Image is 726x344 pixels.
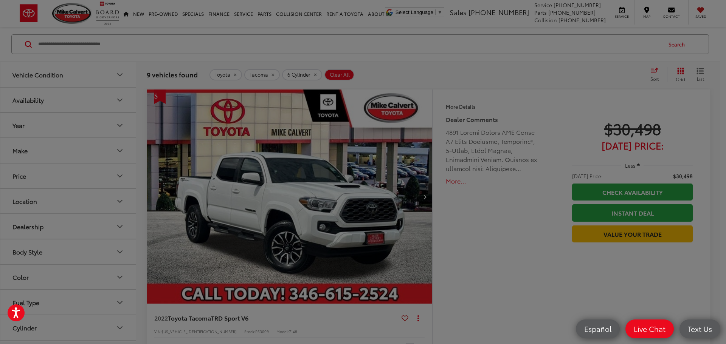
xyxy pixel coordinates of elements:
span: Text Us [684,324,716,333]
a: Español [576,319,620,338]
span: Español [580,324,615,333]
a: Live Chat [625,319,674,338]
span: Live Chat [630,324,669,333]
a: Text Us [679,319,720,338]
